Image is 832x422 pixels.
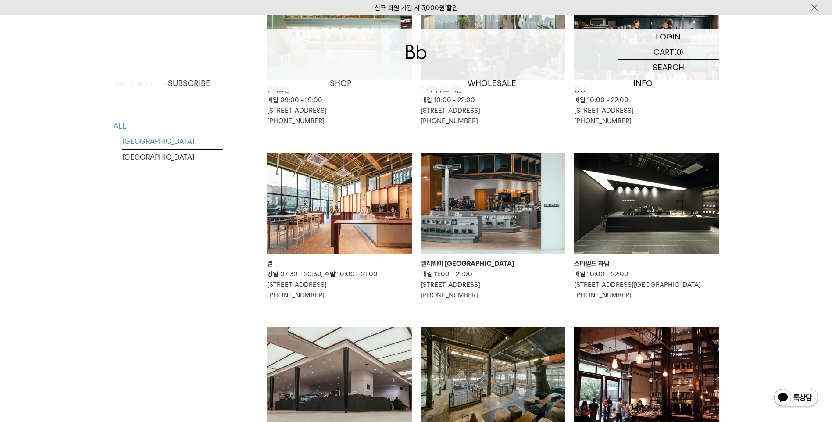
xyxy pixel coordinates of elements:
[265,75,416,91] a: SHOP
[406,45,427,59] img: 로고
[568,75,719,91] p: INFO
[653,44,674,59] p: CART
[574,153,719,300] a: 스타필드 하남 스타필드 하남 매일 10:00 - 22:00[STREET_ADDRESS][GEOGRAPHIC_DATA][PHONE_NUMBER]
[618,44,719,60] a: CART (0)
[421,153,565,254] img: 앨리웨이 인천
[574,153,719,254] img: 스타필드 하남
[773,388,819,409] img: 카카오톡 채널 1:1 채팅 버튼
[267,153,412,254] img: 결
[574,269,719,300] p: 매일 10:00 - 22:00 [STREET_ADDRESS][GEOGRAPHIC_DATA] [PHONE_NUMBER]
[114,75,265,91] a: SUBSCRIBE
[656,29,681,44] p: LOGIN
[618,29,719,44] a: LOGIN
[421,153,565,300] a: 앨리웨이 인천 앨리웨이 [GEOGRAPHIC_DATA] 매일 11:00 - 21:00[STREET_ADDRESS][PHONE_NUMBER]
[421,269,565,300] p: 매일 11:00 - 21:00 [STREET_ADDRESS] [PHONE_NUMBER]
[653,60,684,75] p: SEARCH
[421,95,565,126] p: 매일 10:00 - 22:00 [STREET_ADDRESS] [PHONE_NUMBER]
[375,4,458,12] a: 신규 회원 가입 시 3,000원 할인
[574,95,719,126] p: 매일 10:00 - 22:00 [STREET_ADDRESS] [PHONE_NUMBER]
[122,150,223,165] a: [GEOGRAPHIC_DATA]
[421,258,565,269] div: 앨리웨이 [GEOGRAPHIC_DATA]
[674,44,683,59] p: (0)
[267,95,412,126] p: 매일 09:00 - 19:00 [STREET_ADDRESS] [PHONE_NUMBER]
[114,118,223,134] a: ALL
[267,153,412,300] a: 결 결 평일 07:30 - 20:30, 주말 10:00 - 21:00[STREET_ADDRESS][PHONE_NUMBER]
[267,269,412,300] p: 평일 07:30 - 20:30, 주말 10:00 - 21:00 [STREET_ADDRESS] [PHONE_NUMBER]
[416,75,568,91] p: WHOLESALE
[267,258,412,269] div: 결
[574,258,719,269] div: 스타필드 하남
[122,134,223,149] a: [GEOGRAPHIC_DATA]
